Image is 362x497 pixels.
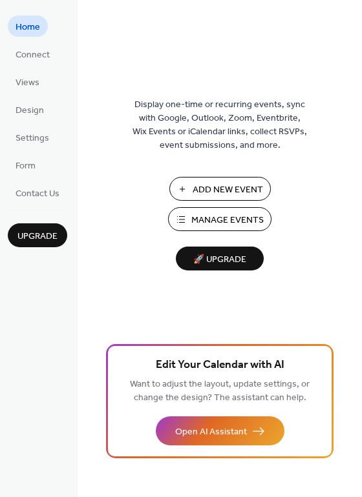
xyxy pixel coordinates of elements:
[168,207,271,231] button: Manage Events
[17,230,58,243] span: Upgrade
[176,247,264,270] button: 🚀 Upgrade
[8,223,67,247] button: Upgrade
[16,132,49,145] span: Settings
[16,159,36,173] span: Form
[169,177,271,201] button: Add New Event
[175,425,247,439] span: Open AI Assistant
[193,183,263,197] span: Add New Event
[16,21,40,34] span: Home
[8,182,67,203] a: Contact Us
[8,71,47,92] a: Views
[16,187,59,201] span: Contact Us
[130,376,310,407] span: Want to adjust the layout, update settings, or change the design? The assistant can help.
[8,43,58,65] a: Connect
[156,356,284,374] span: Edit Your Calendar with AI
[184,251,256,269] span: 🚀 Upgrade
[16,76,39,90] span: Views
[8,154,43,176] a: Form
[8,127,57,148] a: Settings
[133,98,307,152] span: Display one-time or recurring events, sync with Google, Outlook, Zoom, Eventbrite, Wix Events or ...
[8,15,48,37] a: Home
[191,214,264,227] span: Manage Events
[16,48,50,62] span: Connect
[8,99,52,120] a: Design
[16,104,44,117] span: Design
[156,416,284,445] button: Open AI Assistant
